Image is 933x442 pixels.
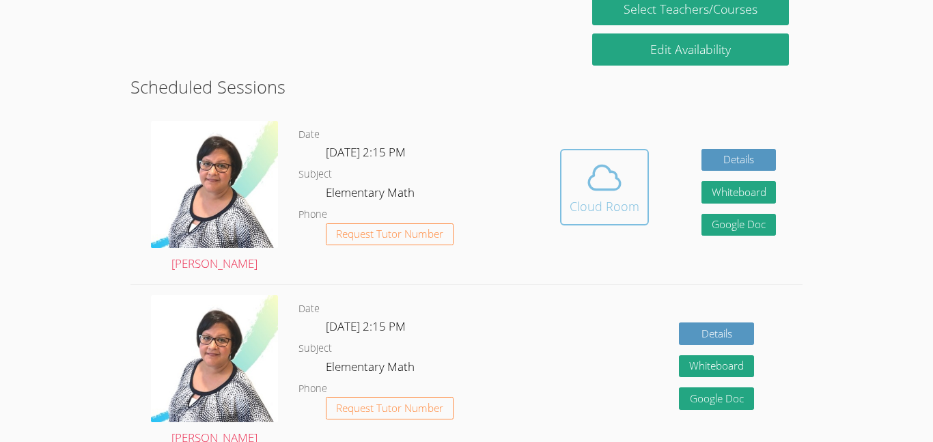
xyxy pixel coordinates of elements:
[336,403,443,413] span: Request Tutor Number
[151,295,278,422] img: avatar.png
[326,397,454,419] button: Request Tutor Number
[298,166,332,183] dt: Subject
[151,121,278,248] img: avatar.png
[326,223,454,246] button: Request Tutor Number
[298,381,327,398] dt: Phone
[679,355,754,378] button: Whiteboard
[326,357,417,381] dd: Elementary Math
[701,181,777,204] button: Whiteboard
[679,387,754,410] a: Google Doc
[151,121,278,274] a: [PERSON_NAME]
[130,74,803,100] h2: Scheduled Sessions
[298,340,332,357] dt: Subject
[592,33,789,66] a: Edit Availability
[326,318,406,334] span: [DATE] 2:15 PM
[298,206,327,223] dt: Phone
[679,322,754,345] a: Details
[336,229,443,239] span: Request Tutor Number
[326,144,406,160] span: [DATE] 2:15 PM
[560,149,649,225] button: Cloud Room
[298,126,320,143] dt: Date
[701,149,777,171] a: Details
[701,214,777,236] a: Google Doc
[326,183,417,206] dd: Elementary Math
[298,301,320,318] dt: Date
[570,197,639,216] div: Cloud Room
